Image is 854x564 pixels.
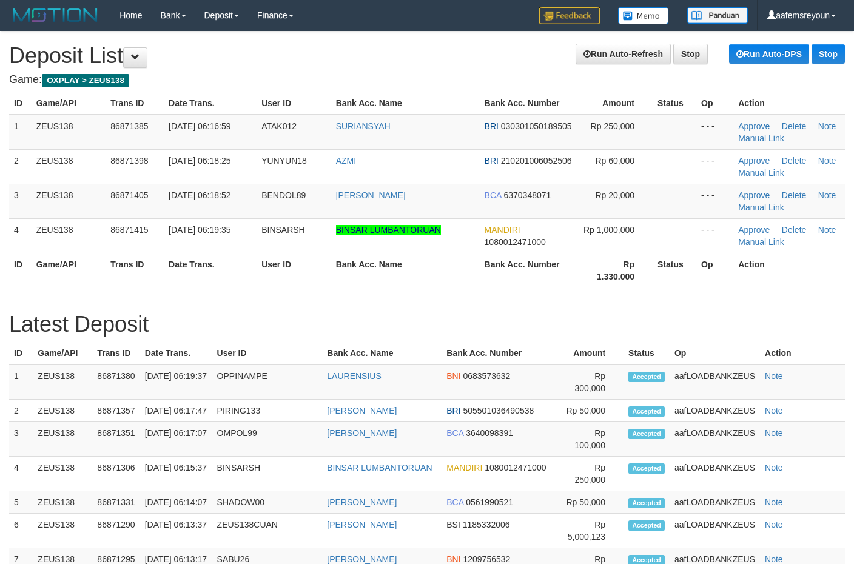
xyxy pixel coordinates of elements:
td: 2 [9,400,33,422]
th: Op [696,92,733,115]
th: Status [653,92,696,115]
td: - - - [696,218,733,253]
span: 86871405 [110,190,148,200]
h1: Latest Deposit [9,312,845,337]
th: User ID [212,342,323,364]
span: BNI [446,371,460,381]
a: AZMI [336,156,356,166]
td: 2 [9,149,32,184]
a: Delete [782,190,806,200]
td: 4 [9,218,32,253]
td: aafLOADBANKZEUS [670,457,760,491]
th: Rp 1.330.000 [578,253,653,287]
td: ZEUS138 [32,115,106,150]
th: Date Trans. [164,92,257,115]
td: aafLOADBANKZEUS [670,400,760,422]
td: [DATE] 06:15:37 [140,457,212,491]
td: BINSARSH [212,457,323,491]
a: Note [765,406,783,415]
span: Accepted [628,520,665,531]
td: 1 [9,364,33,400]
td: Rp 300,000 [558,364,624,400]
a: SURIANSYAH [336,121,391,131]
a: [PERSON_NAME] [327,520,397,529]
span: BENDOL89 [261,190,306,200]
a: Note [818,156,836,166]
th: Action [733,253,845,287]
a: Note [818,190,836,200]
span: 86871385 [110,121,148,131]
td: - - - [696,115,733,150]
span: YUNYUN18 [261,156,307,166]
span: BRI [446,406,460,415]
td: [DATE] 06:19:37 [140,364,212,400]
th: ID [9,253,32,287]
th: Bank Acc. Name [331,253,480,287]
span: 6370348071 [503,190,551,200]
th: Trans ID [92,342,140,364]
th: Amount [558,342,624,364]
th: User ID [257,253,331,287]
th: Bank Acc. Number [480,253,579,287]
a: [PERSON_NAME] [327,406,397,415]
img: Button%20Memo.svg [618,7,669,24]
a: Note [765,463,783,472]
td: aafLOADBANKZEUS [670,491,760,514]
td: OMPOL99 [212,422,323,457]
span: BRI [485,121,499,131]
td: 3 [9,184,32,218]
td: aafLOADBANKZEUS [670,364,760,400]
span: 0561990521 [466,497,513,507]
th: Game/API [32,92,106,115]
th: User ID [257,92,331,115]
a: Note [765,428,783,438]
span: 505501036490538 [463,406,534,415]
th: Bank Acc. Name [322,342,442,364]
td: ZEUS138 [32,218,106,253]
a: Manual Link [738,168,784,178]
td: OPPINAMPE [212,364,323,400]
td: [DATE] 06:14:07 [140,491,212,514]
td: 5 [9,491,33,514]
td: 1 [9,115,32,150]
span: Rp 250,000 [591,121,634,131]
a: Manual Link [738,237,784,247]
span: [DATE] 06:16:59 [169,121,230,131]
span: [DATE] 06:18:52 [169,190,230,200]
th: Date Trans. [140,342,212,364]
td: Rp 250,000 [558,457,624,491]
th: Bank Acc. Name [331,92,480,115]
span: BNI [446,554,460,564]
td: 86871290 [92,514,140,548]
td: ZEUS138 [33,491,92,514]
td: Rp 50,000 [558,400,624,422]
th: Bank Acc. Number [480,92,579,115]
td: aafLOADBANKZEUS [670,514,760,548]
td: aafLOADBANKZEUS [670,422,760,457]
span: Accepted [628,463,665,474]
span: BCA [446,497,463,507]
a: Note [765,554,783,564]
a: Run Auto-Refresh [576,44,671,64]
span: MANDIRI [485,225,520,235]
img: Feedback.jpg [539,7,600,24]
span: [DATE] 06:18:25 [169,156,230,166]
td: 86871351 [92,422,140,457]
span: Accepted [628,429,665,439]
a: Stop [812,44,845,64]
span: BCA [446,428,463,438]
span: MANDIRI [446,463,482,472]
a: BINSAR LUMBANTORUAN [327,463,432,472]
th: ID [9,92,32,115]
a: Stop [673,44,708,64]
a: Delete [782,156,806,166]
th: Action [760,342,845,364]
a: BINSAR LUMBANTORUAN [336,225,441,235]
td: [DATE] 06:17:47 [140,400,212,422]
a: LAURENSIUS [327,371,381,381]
span: 86871398 [110,156,148,166]
span: Rp 20,000 [595,190,634,200]
a: Manual Link [738,133,784,143]
th: Trans ID [106,253,164,287]
th: ID [9,342,33,364]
